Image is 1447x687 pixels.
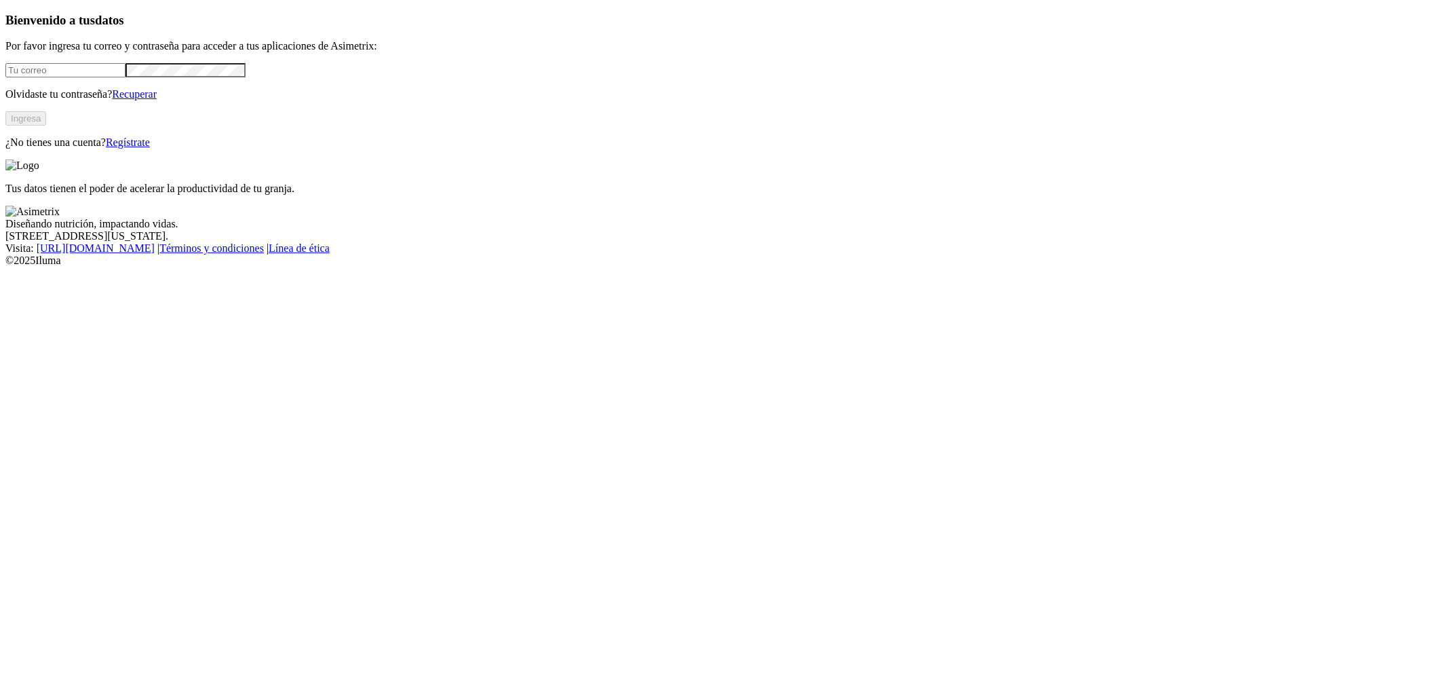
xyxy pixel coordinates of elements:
[5,218,1442,230] div: Diseñando nutrición, impactando vidas.
[5,206,60,218] img: Asimetrix
[5,88,1442,100] p: Olvidaste tu contraseña?
[5,63,126,77] input: Tu correo
[5,183,1442,195] p: Tus datos tienen el poder de acelerar la productividad de tu granja.
[5,160,39,172] img: Logo
[106,136,150,148] a: Regístrate
[5,242,1442,255] div: Visita : | |
[112,88,157,100] a: Recuperar
[5,13,1442,28] h3: Bienvenido a tus
[5,255,1442,267] div: © 2025 Iluma
[5,111,46,126] button: Ingresa
[95,13,124,27] span: datos
[5,40,1442,52] p: Por favor ingresa tu correo y contraseña para acceder a tus aplicaciones de Asimetrix:
[5,230,1442,242] div: [STREET_ADDRESS][US_STATE].
[5,136,1442,149] p: ¿No tienes una cuenta?
[269,242,330,254] a: Línea de ética
[37,242,155,254] a: [URL][DOMAIN_NAME]
[159,242,264,254] a: Términos y condiciones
